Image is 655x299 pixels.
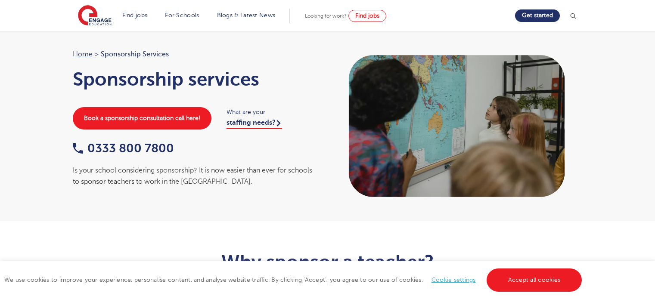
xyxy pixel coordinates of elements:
span: Looking for work? [305,13,347,19]
a: For Schools [165,12,199,18]
a: staffing needs? [227,119,282,129]
span: What are your [227,107,319,117]
span: > [95,50,99,58]
a: Book a sponsorship consultation call here! [73,107,211,129]
a: Accept all cookies [487,268,582,292]
b: Why sponsor a teacher? [221,251,434,273]
img: Engage Education [78,5,112,27]
a: 0333 800 7800 [73,142,174,155]
a: Home [73,50,93,58]
a: Cookie settings [431,277,476,283]
a: Blogs & Latest News [217,12,276,18]
a: Get started [515,9,560,22]
span: We use cookies to improve your experience, personalise content, and analyse website traffic. By c... [4,277,584,283]
nav: breadcrumb [73,49,319,60]
a: Find jobs [122,12,148,18]
h1: Sponsorship services [73,68,319,90]
div: Is your school considering sponsorship? It is now easier than ever for schools to sponsor teacher... [73,165,319,188]
span: Find jobs [355,12,379,19]
span: Sponsorship Services [101,49,169,60]
a: Find jobs [348,10,386,22]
